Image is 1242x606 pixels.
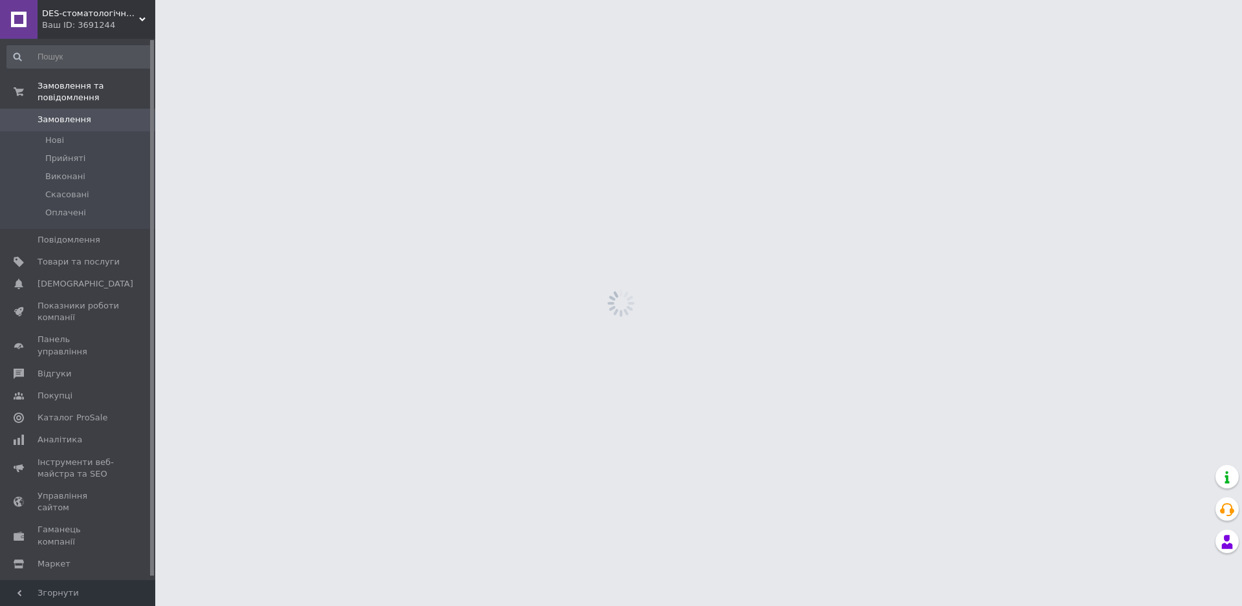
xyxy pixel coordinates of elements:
[45,135,64,146] span: Нові
[6,45,153,69] input: Пошук
[38,256,120,268] span: Товари та послуги
[38,558,71,570] span: Маркет
[38,434,82,446] span: Аналітика
[38,300,120,323] span: Показники роботи компанії
[38,278,133,290] span: [DEMOGRAPHIC_DATA]
[38,390,72,402] span: Покупці
[38,412,107,424] span: Каталог ProSale
[38,80,155,103] span: Замовлення та повідомлення
[42,19,155,31] div: Ваш ID: 3691244
[38,234,100,246] span: Повідомлення
[45,171,85,182] span: Виконані
[45,153,85,164] span: Прийняті
[38,334,120,357] span: Панель управління
[45,189,89,200] span: Скасовані
[38,368,71,380] span: Відгуки
[38,524,120,547] span: Гаманець компанії
[42,8,139,19] span: DES-стоматологічне обладнання
[45,207,86,219] span: Оплачені
[38,114,91,125] span: Замовлення
[38,457,120,480] span: Інструменти веб-майстра та SEO
[38,490,120,514] span: Управління сайтом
